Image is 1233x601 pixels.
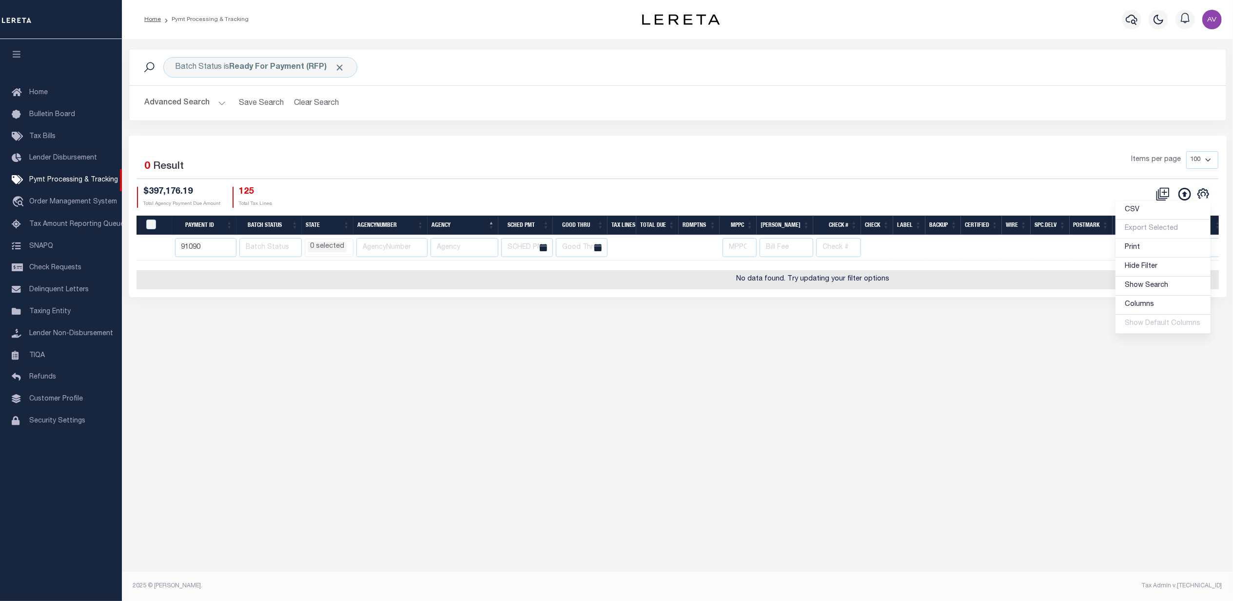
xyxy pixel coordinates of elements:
span: Click to Remove [335,62,345,73]
input: Batch Status [239,238,302,257]
th: Single Pay: activate to sort column ascending [1113,216,1171,236]
input: MPPC [723,238,757,257]
a: Home [144,17,161,22]
img: logo-dark.svg [642,14,720,25]
th: Backup: activate to sort column ascending [925,216,961,236]
span: TIQA [29,352,45,359]
th: Postmark: activate to sort column ascending [1070,216,1113,236]
span: Lender Disbursement [29,155,97,161]
th: Bill Fee: activate to sort column ascending [757,216,813,236]
label: Result [154,159,184,175]
span: Customer Profile [29,396,83,402]
span: Hide Filter [1125,263,1158,270]
a: Show Search [1116,277,1211,296]
span: 0 [145,161,151,172]
input: Good Thru [556,238,607,257]
th: Total Due: activate to sort column ascending [636,216,679,236]
span: Bulletin Board [29,111,75,118]
th: Rdmptns: activate to sort column ascending [679,216,720,236]
p: Total Agency Payment Due Amount [144,200,221,208]
span: Refunds [29,374,56,381]
a: Print [1116,239,1211,258]
div: Batch Status is [163,57,357,78]
h4: 125 [239,187,273,198]
th: State: activate to sort column ascending [302,216,353,236]
h4: $397,176.19 [144,187,221,198]
th: Payment ID: activate to sort column ascending [172,216,237,236]
span: Lender Non-Disbursement [29,330,113,337]
span: Check Requests [29,264,81,271]
span: SNAPQ [29,242,53,249]
th: Check #: activate to sort column ascending [813,216,861,236]
span: Taxing Entity [29,308,71,315]
li: 0 selected [308,241,347,252]
span: Tax Bills [29,133,56,140]
p: Total Tax Lines [239,200,273,208]
button: Advanced Search [145,94,226,113]
i: travel_explore [12,196,27,209]
span: Security Settings [29,418,85,424]
th: AgencyNumber: activate to sort column ascending [353,216,428,236]
th: Tax Lines [607,216,636,236]
span: Columns [1125,301,1155,308]
button: Save Search [234,94,290,113]
th: Wire: activate to sort column ascending [1002,216,1031,236]
span: Tax Amount Reporting Queue [29,221,124,228]
th: SCHED PMT: activate to sort column ascending [498,216,553,236]
span: Home [29,89,48,96]
input: SCHED PMT [501,238,553,257]
th: PayeePmtBatchStatus [140,216,172,236]
button: Clear Search [290,94,343,113]
span: Show Search [1125,282,1169,289]
img: svg+xml;base64,PHN2ZyB4bWxucz0iaHR0cDovL3d3dy53My5vcmcvMjAwMC9zdmciIHBvaW50ZXItZXZlbnRzPSJub25lIi... [1202,10,1222,29]
input: Agency [431,238,498,257]
th: Check: activate to sort column ascending [861,216,893,236]
span: Items per page [1132,155,1181,165]
th: Spc.Delv: activate to sort column ascending [1031,216,1070,236]
input: Payment ID [175,238,237,257]
a: CSV [1116,201,1211,220]
span: Order Management System [29,199,117,205]
input: AgencyNumber [356,238,428,257]
span: Pymt Processing & Tracking [29,177,118,183]
a: Hide Filter [1116,258,1211,277]
li: Pymt Processing & Tracking [161,15,249,24]
span: Delinquent Letters [29,286,89,293]
th: Good Thru: activate to sort column ascending [553,216,607,236]
span: CSV [1125,206,1140,213]
th: Batch Status: activate to sort column ascending [236,216,302,236]
a: Columns [1116,296,1211,315]
input: Check # [816,238,861,257]
th: Agency: activate to sort column descending [428,216,498,236]
th: Certified: activate to sort column ascending [961,216,1002,236]
b: Ready For Payment (RFP) [230,63,345,71]
span: Print [1125,244,1140,251]
input: Bill Fee [760,238,813,257]
th: Label: activate to sort column ascending [893,216,925,236]
th: MPPC: activate to sort column ascending [720,216,757,236]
